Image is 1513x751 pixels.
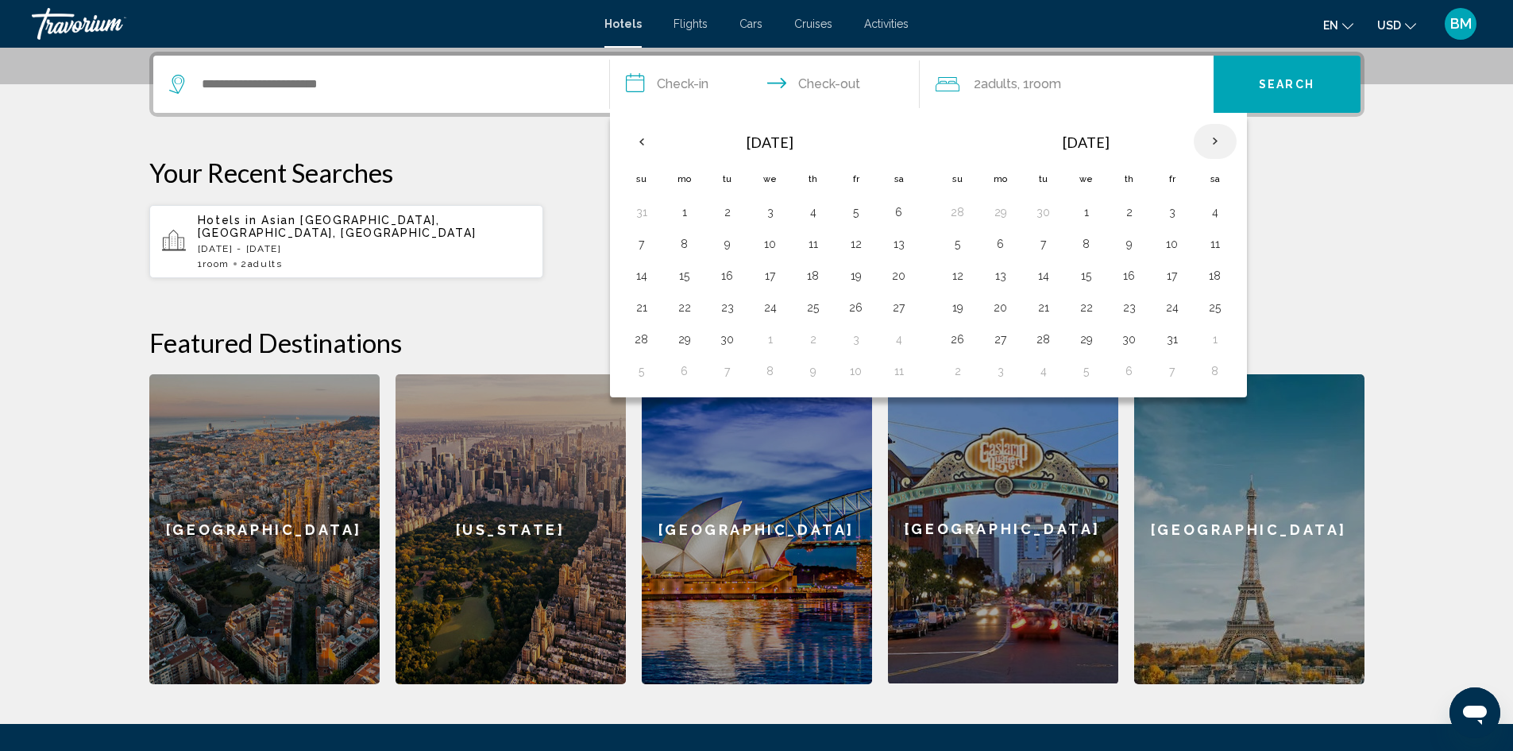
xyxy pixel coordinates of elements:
button: Day 28 [1031,328,1056,350]
button: Day 30 [1031,201,1056,223]
button: Day 16 [1117,265,1142,287]
button: Day 29 [988,201,1013,223]
button: Day 7 [715,360,740,382]
div: Search widget [153,56,1361,113]
button: Day 5 [843,201,869,223]
button: Day 30 [1117,328,1142,350]
iframe: Кнопка запуска окна обмена сообщениями [1449,687,1500,738]
button: Day 16 [715,265,740,287]
button: Day 21 [629,296,654,319]
button: Day 12 [945,265,971,287]
button: Day 1 [1202,328,1228,350]
button: Day 8 [672,233,697,255]
th: [DATE] [663,123,878,161]
a: [GEOGRAPHIC_DATA] [642,374,872,684]
button: Day 24 [758,296,783,319]
button: Next month [1194,123,1237,160]
button: Day 26 [843,296,869,319]
button: Day 10 [843,360,869,382]
button: Day 25 [1202,296,1228,319]
button: Day 20 [988,296,1013,319]
button: Day 13 [886,233,912,255]
button: Day 1 [1074,201,1099,223]
button: Day 7 [1160,360,1185,382]
button: Day 2 [801,328,826,350]
button: Check in and out dates [610,56,920,113]
button: Day 18 [1202,265,1228,287]
button: Day 10 [758,233,783,255]
p: [DATE] - [DATE] [198,243,531,254]
a: Flights [674,17,708,30]
button: Day 6 [1117,360,1142,382]
button: Day 4 [1031,360,1056,382]
span: 2 [974,73,1017,95]
button: Day 2 [715,201,740,223]
button: Day 3 [988,360,1013,382]
button: Day 7 [629,233,654,255]
span: , 1 [1017,73,1061,95]
span: Asian [GEOGRAPHIC_DATA], [GEOGRAPHIC_DATA], [GEOGRAPHIC_DATA] [198,214,477,239]
a: [GEOGRAPHIC_DATA] [149,374,380,684]
button: Day 23 [1117,296,1142,319]
a: Cruises [794,17,832,30]
a: [US_STATE] [396,374,626,684]
button: Day 2 [1117,201,1142,223]
button: Search [1214,56,1361,113]
a: [GEOGRAPHIC_DATA] [1134,374,1364,684]
span: Room [203,258,230,269]
button: Day 17 [758,265,783,287]
p: Your Recent Searches [149,157,1364,188]
button: Day 22 [672,296,697,319]
button: Day 9 [1117,233,1142,255]
button: Day 5 [629,360,654,382]
button: Day 3 [843,328,869,350]
button: Day 22 [1074,296,1099,319]
button: Day 15 [672,265,697,287]
button: Change currency [1377,14,1416,37]
button: Day 9 [715,233,740,255]
button: Day 30 [715,328,740,350]
button: Travelers: 2 adults, 0 children [920,56,1214,113]
button: Day 14 [1031,265,1056,287]
span: USD [1377,19,1401,32]
button: Day 19 [945,296,971,319]
a: Travorium [32,8,589,40]
button: Day 1 [672,201,697,223]
button: Day 8 [1074,233,1099,255]
button: Day 5 [945,233,971,255]
button: Day 29 [1074,328,1099,350]
a: Activities [864,17,909,30]
button: Change language [1323,14,1353,37]
button: Day 12 [843,233,869,255]
span: en [1323,19,1338,32]
button: Day 11 [1202,233,1228,255]
a: Hotels [604,17,642,30]
button: Day 10 [1160,233,1185,255]
a: [GEOGRAPHIC_DATA] [888,374,1118,684]
h2: Featured Destinations [149,327,1364,358]
button: Day 8 [758,360,783,382]
button: Day 27 [886,296,912,319]
button: Day 7 [1031,233,1056,255]
button: Day 6 [988,233,1013,255]
button: Day 19 [843,265,869,287]
button: Hotels in Asian [GEOGRAPHIC_DATA], [GEOGRAPHIC_DATA], [GEOGRAPHIC_DATA][DATE] - [DATE]1Room2Adults [149,204,544,279]
button: Day 13 [988,265,1013,287]
button: Day 15 [1074,265,1099,287]
a: Cars [739,17,762,30]
button: Day 9 [801,360,826,382]
button: Day 4 [1202,201,1228,223]
span: 2 [241,258,283,269]
button: Day 8 [1202,360,1228,382]
button: Day 21 [1031,296,1056,319]
button: Day 6 [886,201,912,223]
button: Day 25 [801,296,826,319]
button: Day 24 [1160,296,1185,319]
